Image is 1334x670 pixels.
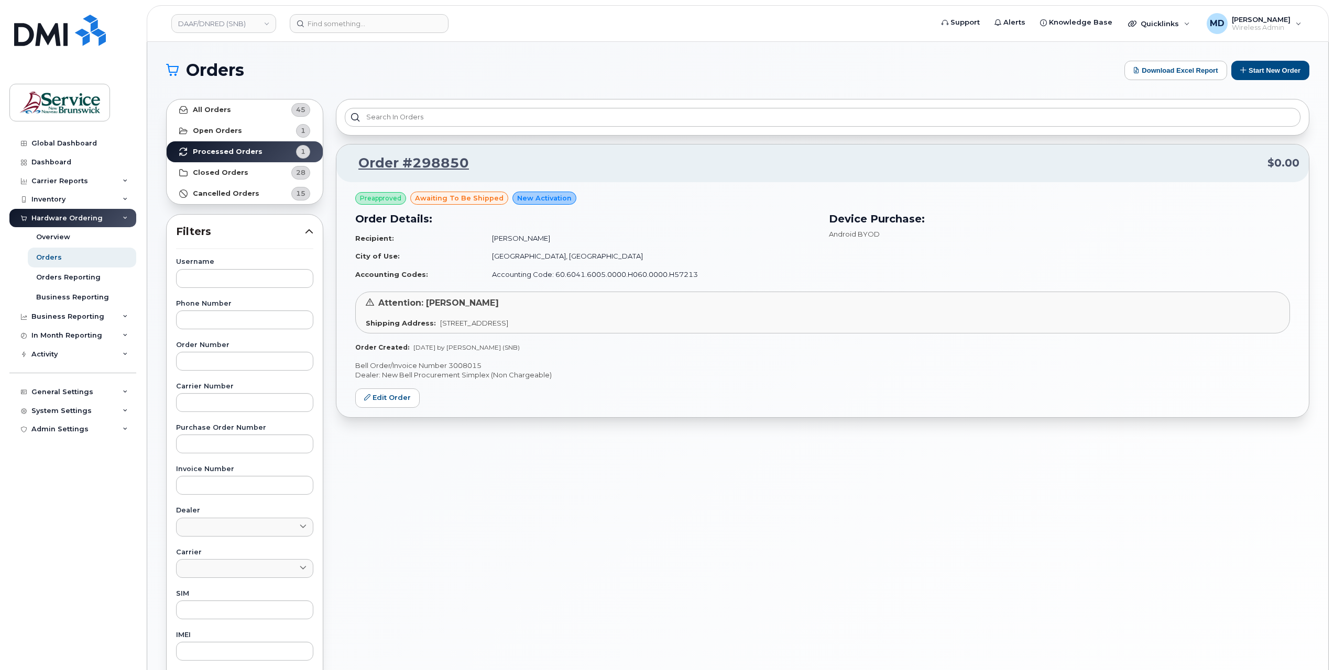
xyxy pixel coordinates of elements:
[301,147,305,157] span: 1
[517,193,572,203] span: New Activation
[378,298,499,308] span: Attention: [PERSON_NAME]
[296,188,305,198] span: 15
[193,127,242,135] strong: Open Orders
[440,319,508,327] span: [STREET_ADDRESS]
[193,148,263,156] strong: Processed Orders
[193,189,259,198] strong: Cancelled Orders
[355,270,428,278] strong: Accounting Codes:
[193,169,248,177] strong: Closed Orders
[167,120,323,141] a: Open Orders1
[176,224,305,239] span: Filters
[176,632,313,639] label: IMEI
[360,194,401,203] span: Preapproved
[355,234,394,242] strong: Recipient:
[176,425,313,431] label: Purchase Order Number
[355,343,409,351] strong: Order Created:
[1267,155,1299,171] span: $0.00
[167,99,323,120] a: All Orders45
[483,247,816,265] td: [GEOGRAPHIC_DATA], [GEOGRAPHIC_DATA]
[176,300,313,307] label: Phone Number
[355,370,1290,380] p: Dealer: New Bell Procurement Simplex (Non Chargeable)
[193,106,231,114] strong: All Orders
[355,252,400,260] strong: City of Use:
[167,183,323,204] a: Cancelled Orders15
[346,154,469,173] a: Order #298850
[355,361,1290,371] p: Bell Order/Invoice Number 3008015
[1231,61,1309,80] button: Start New Order
[176,549,313,556] label: Carrier
[186,62,244,78] span: Orders
[829,230,880,238] span: Android BYOD
[176,342,313,349] label: Order Number
[176,466,313,473] label: Invoice Number
[355,388,420,408] a: Edit Order
[176,259,313,265] label: Username
[296,167,305,177] span: 28
[296,105,305,115] span: 45
[415,193,504,203] span: awaiting to be shipped
[176,507,313,514] label: Dealer
[301,126,305,136] span: 1
[167,141,323,162] a: Processed Orders1
[1124,61,1227,80] button: Download Excel Report
[355,211,816,227] h3: Order Details:
[176,590,313,597] label: SIM
[176,383,313,390] label: Carrier Number
[167,162,323,183] a: Closed Orders28
[366,319,436,327] strong: Shipping Address:
[829,211,1290,227] h3: Device Purchase:
[345,108,1300,127] input: Search in orders
[413,343,520,351] span: [DATE] by [PERSON_NAME] (SNB)
[483,229,816,248] td: [PERSON_NAME]
[483,265,816,284] td: Accounting Code: 60.6041.6005.0000.H060.0000.H57213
